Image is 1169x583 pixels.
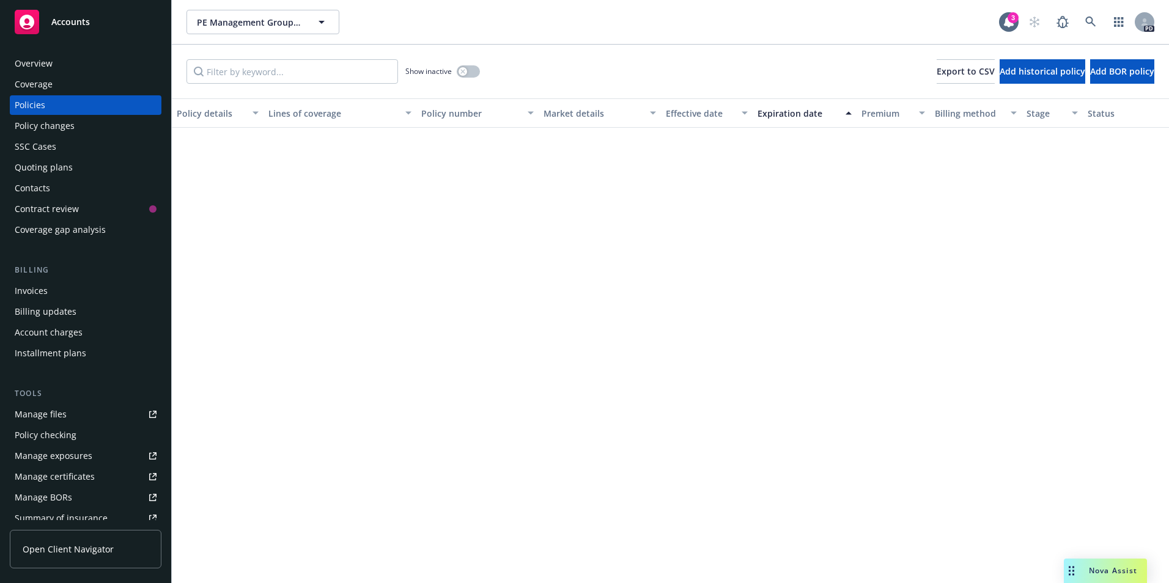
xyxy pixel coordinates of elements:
[1008,12,1019,23] div: 3
[861,107,912,120] div: Premium
[10,387,161,400] div: Tools
[1107,10,1131,34] a: Switch app
[758,107,838,120] div: Expiration date
[10,302,161,321] a: Billing updates
[15,508,108,528] div: Summary of insurance
[10,343,161,363] a: Installment plans
[930,98,1022,128] button: Billing method
[15,281,48,301] div: Invoices
[23,543,114,555] span: Open Client Navigator
[15,323,83,342] div: Account charges
[15,178,50,198] div: Contacts
[937,65,995,77] span: Export to CSV
[10,178,161,198] a: Contacts
[15,343,86,363] div: Installment plans
[416,98,539,128] button: Policy number
[15,54,53,73] div: Overview
[539,98,661,128] button: Market details
[264,98,416,128] button: Lines of coverage
[661,98,753,128] button: Effective date
[15,116,75,136] div: Policy changes
[15,199,79,219] div: Contract review
[1090,59,1154,84] button: Add BOR policy
[753,98,857,128] button: Expiration date
[10,405,161,424] a: Manage files
[51,17,90,27] span: Accounts
[15,302,76,321] div: Billing updates
[10,95,161,115] a: Policies
[10,508,161,528] a: Summary of insurance
[15,158,73,177] div: Quoting plans
[186,59,398,84] input: Filter by keyword...
[10,75,161,94] a: Coverage
[10,199,161,219] a: Contract review
[1000,65,1085,77] span: Add historical policy
[666,107,734,120] div: Effective date
[268,107,398,120] div: Lines of coverage
[10,446,161,466] a: Manage exposures
[1090,65,1154,77] span: Add BOR policy
[10,488,161,507] a: Manage BORs
[10,467,161,486] a: Manage certificates
[1000,59,1085,84] button: Add historical policy
[1022,10,1047,34] a: Start snowing
[10,5,161,39] a: Accounts
[177,107,245,120] div: Policy details
[10,158,161,177] a: Quoting plans
[15,137,56,156] div: SSC Cases
[15,467,95,486] div: Manage certificates
[186,10,339,34] button: PE Management Group, Inc.
[421,107,520,120] div: Policy number
[935,107,1003,120] div: Billing method
[1079,10,1103,34] a: Search
[1088,107,1162,120] div: Status
[405,66,452,76] span: Show inactive
[10,137,161,156] a: SSC Cases
[15,95,45,115] div: Policies
[544,107,643,120] div: Market details
[1027,107,1064,120] div: Stage
[15,405,67,424] div: Manage files
[10,54,161,73] a: Overview
[10,220,161,240] a: Coverage gap analysis
[1050,10,1075,34] a: Report a Bug
[197,16,303,29] span: PE Management Group, Inc.
[1022,98,1083,128] button: Stage
[10,425,161,445] a: Policy checking
[10,281,161,301] a: Invoices
[15,446,92,466] div: Manage exposures
[10,323,161,342] a: Account charges
[857,98,930,128] button: Premium
[10,264,161,276] div: Billing
[15,75,53,94] div: Coverage
[15,425,76,445] div: Policy checking
[10,116,161,136] a: Policy changes
[15,488,72,507] div: Manage BORs
[15,220,106,240] div: Coverage gap analysis
[172,98,264,128] button: Policy details
[937,59,995,84] button: Export to CSV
